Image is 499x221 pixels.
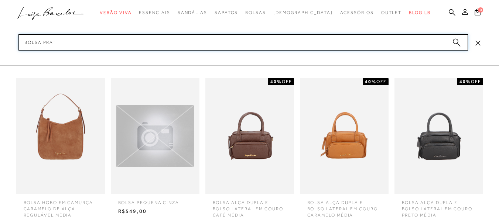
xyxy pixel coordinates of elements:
[365,79,376,84] strong: 40%
[100,6,131,20] a: categoryNavScreenReaderText
[207,194,292,218] span: BOLSA ALÇA DUPLA E BOLSO LATERAL EM COURO CAFÉ MÉDIA
[471,79,481,84] span: OFF
[273,10,333,15] span: [DEMOGRAPHIC_DATA]
[178,6,207,20] a: categoryNavScreenReaderText
[205,78,294,194] img: BOLSA ALÇA DUPLA E BOLSO LATERAL EM COURO CAFÉ MÉDIA
[113,194,198,206] span: bolsa pequena cinza
[282,79,292,84] span: OFF
[340,10,374,15] span: Acessórios
[139,10,170,15] span: Essenciais
[100,10,131,15] span: Verão Viva
[18,194,103,218] span: BOLSA HOBO EM CAMURÇA CARAMELO DE ALÇA REGULÁVEL MÉDIA
[215,6,238,20] a: categoryNavScreenReaderText
[178,10,207,15] span: Sandálias
[245,10,266,15] span: Bolsas
[340,6,374,20] a: categoryNavScreenReaderText
[109,78,201,217] a: bolsa pequena cinza bolsa pequena cinza R$549,00
[111,105,199,167] img: bolsa pequena cinza
[376,79,386,84] span: OFF
[245,6,266,20] a: categoryNavScreenReaderText
[215,10,238,15] span: Sapatos
[381,10,402,15] span: Outlet
[478,7,483,13] span: 0
[113,206,198,217] span: R$549,00
[394,78,483,194] img: BOLSA ALÇA DUPLA E BOLSO LATERAL EM COURO PRETO MÉDIA
[409,10,430,15] span: BLOG LB
[273,6,333,20] a: noSubCategoriesText
[302,194,387,218] span: BOLSA ALÇA DUPLA E BOLSO LATERAL EM COURO CARAMELO MÉDIA
[18,34,468,51] input: Buscar.
[381,6,402,20] a: categoryNavScreenReaderText
[396,194,481,218] span: BOLSA ALÇA DUPLA E BOLSO LATERAL EM COURO PRETO MÉDIA
[459,79,471,84] strong: 40%
[139,6,170,20] a: categoryNavScreenReaderText
[300,78,389,194] img: BOLSA ALÇA DUPLA E BOLSO LATERAL EM COURO CARAMELO MÉDIA
[472,8,483,18] button: 0
[409,6,430,20] a: BLOG LB
[16,78,105,194] img: BOLSA HOBO EM CAMURÇA CARAMELO DE ALÇA REGULÁVEL MÉDIA
[270,79,282,84] strong: 40%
